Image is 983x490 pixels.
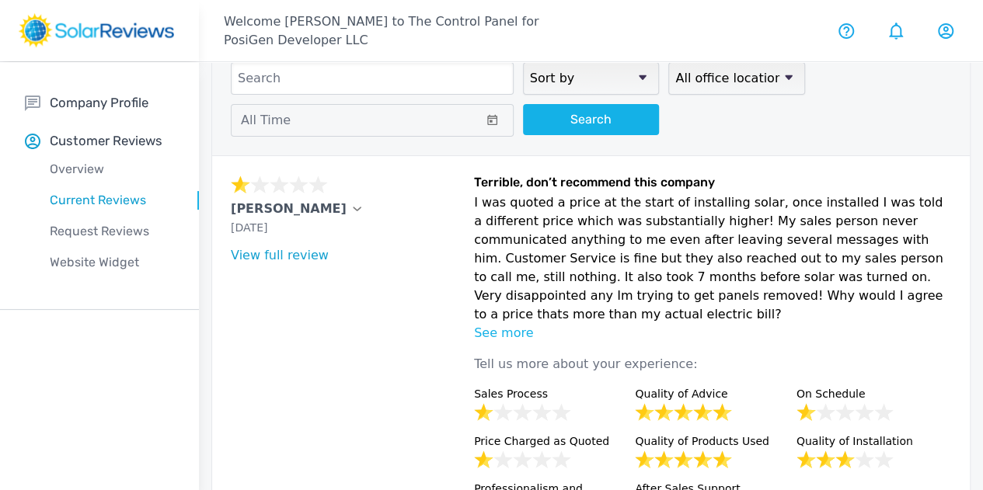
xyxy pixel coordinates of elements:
p: Current Reviews [25,191,199,210]
a: Website Widget [25,247,199,278]
a: Overview [25,154,199,185]
p: [PERSON_NAME] [231,200,347,218]
p: Customer Reviews [50,131,162,151]
p: Quality of Installation [797,433,951,450]
button: Search [523,104,660,135]
p: Price Charged as Quoted [474,433,629,450]
p: Overview [25,160,199,179]
p: Sales Process [474,386,629,402]
span: All Time [241,113,291,127]
p: Quality of Advice [635,386,790,402]
p: I was quoted a price at the start of installing solar, once installed I was told a different pric... [474,193,951,324]
p: Website Widget [25,253,199,272]
p: On Schedule [797,386,951,402]
a: View full review [231,248,329,262]
p: Welcome [PERSON_NAME] to The Control Panel for PosiGen Developer LLC [224,12,591,50]
p: Request Reviews [25,222,199,241]
p: Quality of Products Used [635,433,790,450]
p: See more [474,324,951,342]
button: All Time [231,104,514,137]
span: [DATE] [231,221,267,234]
p: Company Profile [50,93,148,113]
h6: Terrible, don’t recommend this company [474,175,951,193]
a: Request Reviews [25,216,199,247]
a: Current Reviews [25,185,199,216]
p: Tell us more about your experience: [474,342,951,386]
input: Search [231,62,514,95]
